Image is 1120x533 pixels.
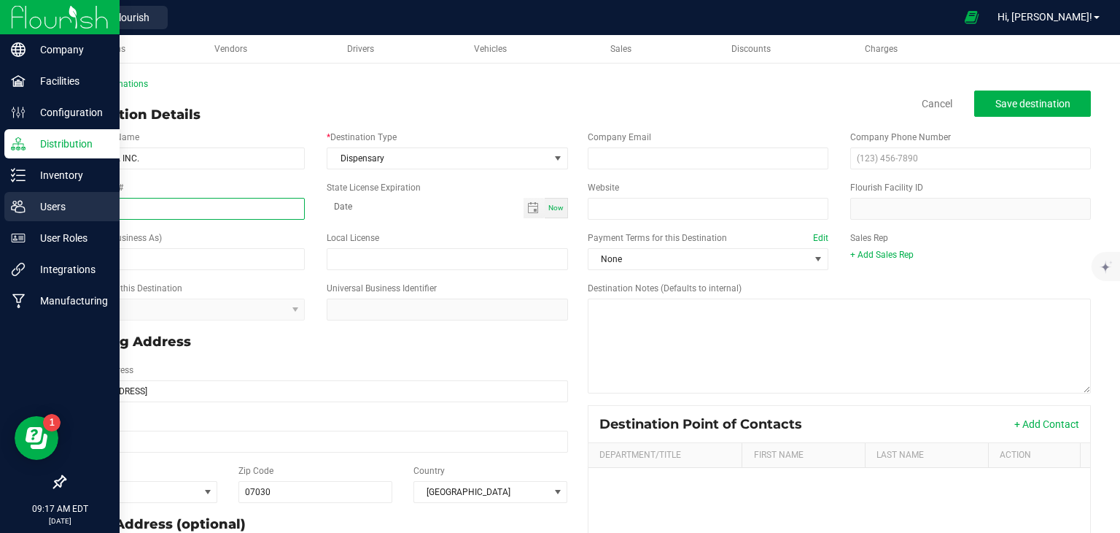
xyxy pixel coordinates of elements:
[865,44,898,54] span: Charges
[995,98,1070,110] span: Save destination
[731,44,771,54] span: Discounts
[64,105,201,125] div: Destination Details
[610,44,631,54] span: Sales
[26,229,113,247] p: User Roles
[43,414,61,432] iframe: Resource center unread badge
[974,91,1091,117] button: Save destination
[11,137,26,151] inline-svg: Distribution
[850,181,923,194] label: Flourish Facility ID
[26,41,113,58] p: Company
[327,282,437,295] label: Universal Business Identifier
[327,181,421,194] label: State License Expiration
[850,147,1091,169] input: (123) 456-7890
[327,198,523,216] input: Date
[1014,417,1079,432] button: + Add Contact
[11,231,26,245] inline-svg: User Roles
[865,443,988,468] th: Last Name
[588,231,828,245] label: Payment Terms for this Destination
[64,282,182,295] label: Excise Tax for this Destination
[524,198,545,218] span: Toggle calendar
[327,231,379,245] label: Local License
[26,135,113,153] p: Distribution
[997,11,1092,23] span: Hi, [PERSON_NAME]!
[11,74,26,88] inline-svg: Facilities
[7,515,113,526] p: [DATE]
[474,44,507,54] span: Vehicles
[11,168,26,183] inline-svg: Inventory
[922,96,952,111] a: Cancel
[955,3,988,31] span: Open Ecommerce Menu
[11,262,26,277] inline-svg: Integrations
[588,181,619,194] label: Website
[26,198,113,215] p: Users
[327,131,397,144] label: Destination Type
[548,204,564,212] span: Now
[26,261,113,278] p: Integrations
[742,443,865,468] th: First Name
[7,502,113,515] p: 09:17 AM EDT
[588,443,742,468] th: Department/Title
[414,482,549,502] span: [GEOGRAPHIC_DATA]
[588,249,809,269] span: None
[813,233,828,243] a: Edit
[850,250,914,260] a: + Add Sales Rep
[347,44,374,54] span: Drivers
[413,464,445,478] label: Country
[26,104,113,121] p: Configuration
[327,148,548,169] span: Dispensary
[11,42,26,57] inline-svg: Company
[850,131,951,144] label: Company Phone Number
[599,416,813,432] div: Destination Point of Contacts
[588,282,742,295] label: Destination Notes (Defaults to internal)
[65,482,198,502] span: NJ
[11,294,26,308] inline-svg: Manufacturing
[238,464,273,478] label: Zip Code
[588,131,651,144] label: Company Email
[15,416,58,460] iframe: Resource center
[988,443,1080,468] th: Action
[26,72,113,90] p: Facilities
[26,166,113,184] p: Inventory
[850,231,888,245] label: Sales Rep
[11,105,26,120] inline-svg: Configuration
[64,332,568,352] p: Shipping Address
[11,199,26,214] inline-svg: Users
[214,44,247,54] span: Vendors
[26,292,113,310] p: Manufacturing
